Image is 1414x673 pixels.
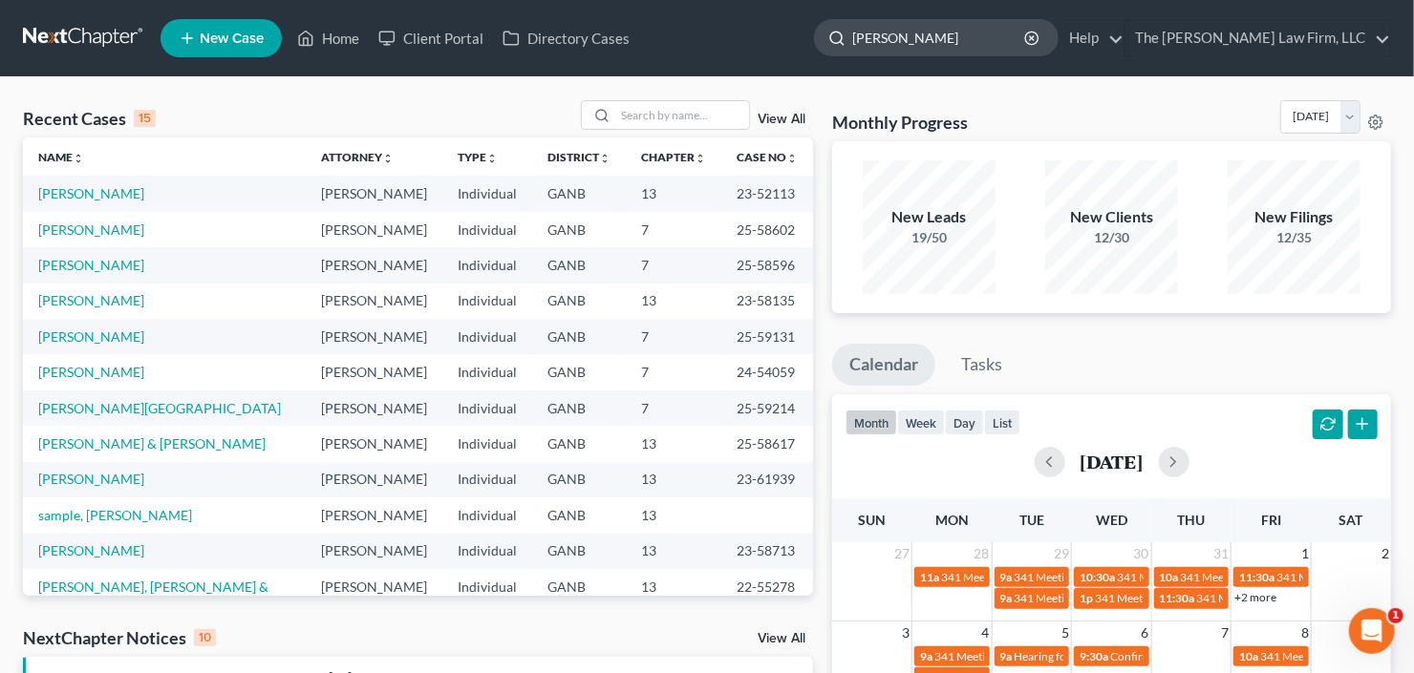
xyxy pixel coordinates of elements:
[38,435,266,452] a: [PERSON_NAME] & [PERSON_NAME]
[194,629,216,646] div: 10
[442,426,532,461] td: Individual
[695,153,706,164] i: unfold_more
[1060,21,1124,55] a: Help
[626,569,721,623] td: 13
[1096,512,1127,528] span: Wed
[38,542,144,558] a: [PERSON_NAME]
[1015,649,1164,663] span: Hearing for [PERSON_NAME]
[944,344,1019,386] a: Tasks
[1015,591,1187,605] span: 341 Meeting for [PERSON_NAME]
[941,570,1113,584] span: 341 Meeting for [PERSON_NAME]
[1080,570,1115,584] span: 10:30a
[1052,542,1071,565] span: 29
[900,621,911,644] span: 3
[973,542,992,565] span: 28
[1045,228,1179,247] div: 12/30
[934,649,1106,663] span: 341 Meeting for [PERSON_NAME]
[721,462,813,497] td: 23-61939
[532,497,626,533] td: GANB
[626,426,721,461] td: 13
[832,344,935,386] a: Calendar
[532,462,626,497] td: GANB
[38,257,144,273] a: [PERSON_NAME]
[493,21,639,55] a: Directory Cases
[369,21,493,55] a: Client Portal
[1197,591,1369,605] span: 341 Meeting for [PERSON_NAME]
[721,390,813,426] td: 25-59214
[626,176,721,211] td: 13
[306,534,442,569] td: [PERSON_NAME]
[532,534,626,569] td: GANB
[1015,570,1187,584] span: 341 Meeting for [PERSON_NAME]
[1299,621,1311,644] span: 8
[721,426,813,461] td: 25-58617
[306,569,442,623] td: [PERSON_NAME]
[1339,512,1363,528] span: Sat
[1019,512,1044,528] span: Tue
[721,284,813,319] td: 23-58135
[1110,649,1329,663] span: Confirmation Hearing for [PERSON_NAME]
[38,221,144,238] a: [PERSON_NAME]
[626,354,721,389] td: 7
[486,153,498,164] i: unfold_more
[626,247,721,283] td: 7
[1125,21,1390,55] a: The [PERSON_NAME] Law Firm, LLC
[38,150,84,164] a: Nameunfold_more
[1219,621,1231,644] span: 7
[1045,206,1179,228] div: New Clients
[442,247,532,283] td: Individual
[532,247,626,283] td: GANB
[626,390,721,426] td: 7
[945,410,984,435] button: day
[721,534,813,569] td: 23-58713
[641,150,706,164] a: Chapterunfold_more
[532,319,626,354] td: GANB
[306,212,442,247] td: [PERSON_NAME]
[532,176,626,211] td: GANB
[626,534,721,569] td: 13
[200,32,264,46] span: New Case
[615,101,749,129] input: Search by name...
[980,621,992,644] span: 4
[306,176,442,211] td: [PERSON_NAME]
[547,150,611,164] a: Districtunfold_more
[1299,542,1311,565] span: 1
[1234,590,1276,604] a: +2 more
[863,206,996,228] div: New Leads
[73,153,84,164] i: unfold_more
[984,410,1020,435] button: list
[1261,512,1281,528] span: Fri
[863,228,996,247] div: 19/50
[1080,591,1093,605] span: 1p
[1349,608,1395,654] iframe: Intercom live chat
[38,578,268,614] a: [PERSON_NAME], [PERSON_NAME] & [PERSON_NAME]
[306,497,442,533] td: [PERSON_NAME]
[737,150,798,164] a: Case Nounfold_more
[38,292,144,308] a: [PERSON_NAME]
[1140,621,1151,644] span: 6
[38,400,281,416] a: [PERSON_NAME][GEOGRAPHIC_DATA]
[532,569,626,623] td: GANB
[532,284,626,319] td: GANB
[306,247,442,283] td: [PERSON_NAME]
[306,426,442,461] td: [PERSON_NAME]
[442,390,532,426] td: Individual
[1132,542,1151,565] span: 30
[599,153,611,164] i: unfold_more
[758,113,805,126] a: View All
[721,569,813,623] td: 22-55278
[1160,570,1179,584] span: 10a
[1081,452,1144,472] h2: [DATE]
[1380,542,1391,565] span: 2
[321,150,394,164] a: Attorneyunfold_more
[306,284,442,319] td: [PERSON_NAME]
[306,354,442,389] td: [PERSON_NAME]
[23,107,156,130] div: Recent Cases
[1000,570,1013,584] span: 9a
[532,426,626,461] td: GANB
[626,284,721,319] td: 13
[786,153,798,164] i: unfold_more
[1080,649,1108,663] span: 9:30a
[306,462,442,497] td: [PERSON_NAME]
[1239,570,1275,584] span: 11:30a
